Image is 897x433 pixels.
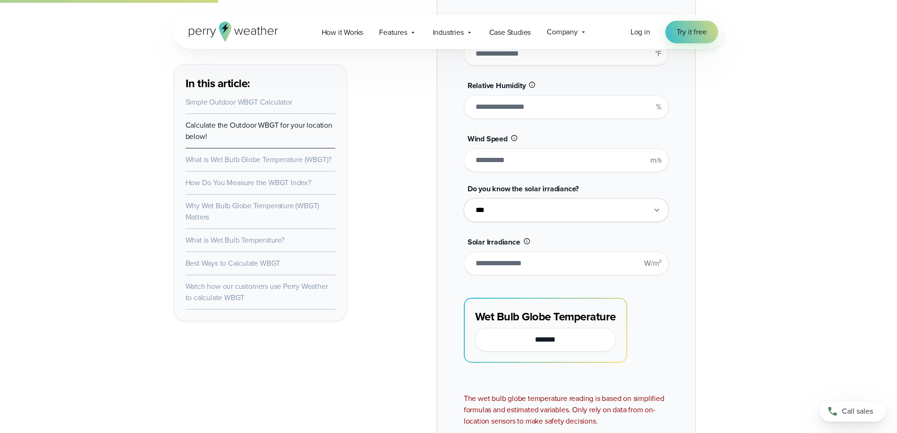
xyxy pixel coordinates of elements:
[630,26,650,37] span: Log in
[314,23,372,42] a: How it Works
[379,27,407,38] span: Features
[464,393,669,427] div: The wet bulb globe temperature reading is based on simplified formulas and estimated variables. O...
[186,154,332,165] a: What is Wet Bulb Globe Temperature (WBGT)?
[468,237,520,247] span: Solar Irradiance
[186,281,328,303] a: Watch how our customers use Perry Weather to calculate WBGT
[468,133,508,144] span: Wind Speed
[677,26,707,38] span: Try it free
[186,235,284,245] a: What is Wet Bulb Temperature?
[820,401,886,422] a: Call sales
[630,26,650,38] a: Log in
[468,80,526,91] span: Relative Humidity
[468,183,579,194] span: Do you know the solar irradiance?
[186,120,332,142] a: Calculate the Outdoor WBGT for your location below!
[186,258,281,269] a: Best Ways to Calculate WBGT
[842,406,873,417] span: Call sales
[665,21,718,43] a: Try it free
[186,177,311,188] a: How Do You Measure the WBGT Index?
[186,97,292,107] a: Simple Outdoor WBGT Calculator
[547,26,578,38] span: Company
[433,27,464,38] span: Industries
[481,23,539,42] a: Case Studies
[489,27,531,38] span: Case Studies
[322,27,364,38] span: How it Works
[186,76,335,91] h3: In this article:
[186,200,320,222] a: Why Wet Bulb Globe Temperature (WBGT) Matters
